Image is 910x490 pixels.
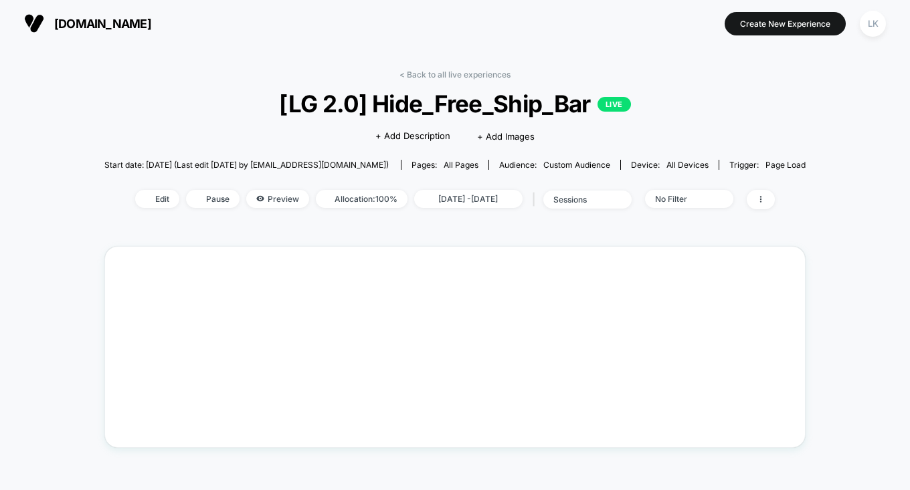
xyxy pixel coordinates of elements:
button: [DOMAIN_NAME] [20,13,155,34]
div: LK [860,11,886,37]
span: + Add Images [477,131,535,142]
span: Allocation: 100% [316,190,407,208]
span: [DATE] - [DATE] [414,190,523,208]
span: [DOMAIN_NAME] [54,17,151,31]
div: Trigger: [729,160,806,170]
span: Edit [135,190,179,208]
p: LIVE [598,97,631,112]
span: all devices [666,160,709,170]
img: Visually logo [24,13,44,33]
div: sessions [553,195,607,205]
span: all pages [444,160,478,170]
div: Audience: [499,160,610,170]
span: Page Load [765,160,806,170]
span: Custom Audience [543,160,610,170]
span: + Add Description [375,130,450,143]
span: Device: [620,160,719,170]
span: Pause [186,190,240,208]
div: Pages: [412,160,478,170]
span: [LG 2.0] Hide_Free_Ship_Bar [140,90,771,118]
span: | [529,190,543,209]
span: Start date: [DATE] (Last edit [DATE] by [EMAIL_ADDRESS][DOMAIN_NAME]) [104,160,389,170]
span: Preview [246,190,309,208]
div: No Filter [655,194,709,204]
a: < Back to all live experiences [399,70,511,80]
button: Create New Experience [725,12,846,35]
button: LK [856,10,890,37]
